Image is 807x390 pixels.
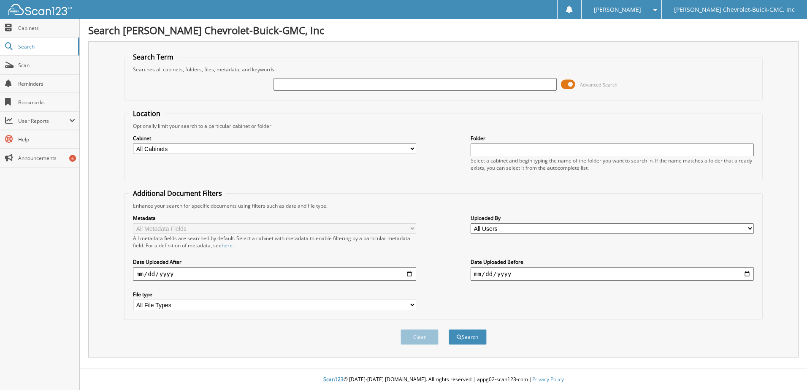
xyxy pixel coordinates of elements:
div: All metadata fields are searched by default. Select a cabinet with metadata to enable filtering b... [133,235,416,249]
legend: Location [129,109,165,118]
label: Date Uploaded Before [471,258,754,265]
a: here [222,242,233,249]
span: [PERSON_NAME] Chevrolet-Buick-GMC, Inc [674,7,795,12]
label: Date Uploaded After [133,258,416,265]
button: Clear [401,329,439,345]
button: Search [449,329,487,345]
div: Enhance your search for specific documents using filters such as date and file type. [129,202,758,209]
a: Privacy Policy [532,376,564,383]
div: Searches all cabinets, folders, files, metadata, and keywords [129,66,758,73]
span: Help [18,136,75,143]
span: Scan123 [323,376,344,383]
legend: Additional Document Filters [129,189,226,198]
span: Advanced Search [580,81,617,88]
span: Bookmarks [18,99,75,106]
label: Uploaded By [471,214,754,222]
h1: Search [PERSON_NAME] Chevrolet-Buick-GMC, Inc [88,23,799,37]
label: Folder [471,135,754,142]
input: start [133,267,416,281]
img: scan123-logo-white.svg [8,4,72,15]
div: 6 [69,155,76,162]
div: Optionally limit your search to a particular cabinet or folder [129,122,758,130]
input: end [471,267,754,281]
label: File type [133,291,416,298]
span: [PERSON_NAME] [594,7,641,12]
span: Announcements [18,154,75,162]
span: Cabinets [18,24,75,32]
span: User Reports [18,117,69,125]
span: Reminders [18,80,75,87]
label: Metadata [133,214,416,222]
label: Cabinet [133,135,416,142]
div: © [DATE]-[DATE] [DOMAIN_NAME]. All rights reserved | appg02-scan123-com | [80,369,807,390]
span: Scan [18,62,75,69]
div: Select a cabinet and begin typing the name of the folder you want to search in. If the name match... [471,157,754,171]
legend: Search Term [129,52,178,62]
span: Search [18,43,74,50]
